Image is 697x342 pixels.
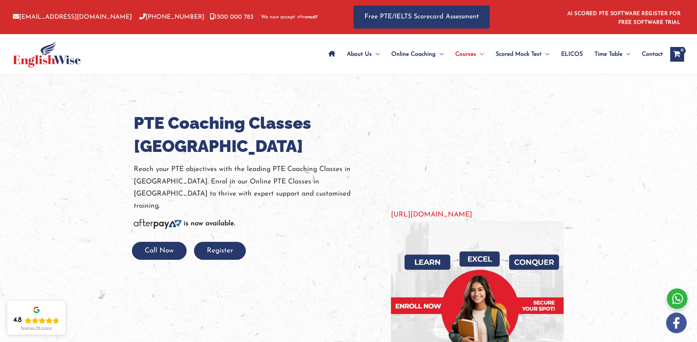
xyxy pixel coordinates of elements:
a: Call Now [132,247,187,254]
span: We now accept [261,14,295,21]
a: [URL][DOMAIN_NAME] [391,211,472,218]
img: Afterpay-Logo [134,219,182,229]
span: Menu Toggle [622,41,630,67]
a: [PHONE_NUMBER] [139,14,204,20]
div: 4.8 [13,316,22,325]
button: Register [194,242,246,260]
div: Rating: 4.8 out of 5 [13,316,60,325]
span: Menu Toggle [372,41,380,67]
div: Read our 718 reviews [21,326,52,330]
span: Menu Toggle [542,41,549,67]
span: ELICOS [561,41,583,67]
span: Menu Toggle [476,41,484,67]
a: Time TableMenu Toggle [589,41,636,67]
a: Register [194,247,246,254]
a: CoursesMenu Toggle [449,41,490,67]
span: About Us [347,41,372,67]
a: Free PTE/IELTS Scorecard Assessment [353,6,490,29]
a: Online CoachingMenu Toggle [385,41,449,67]
img: Afterpay-Logo [297,15,317,19]
span: Online Coaching [391,41,436,67]
button: Call Now [132,242,187,260]
aside: Header Widget 1 [563,5,684,29]
span: Contact [642,41,663,67]
span: Scored Mock Test [496,41,542,67]
span: Time Table [594,41,622,67]
a: Contact [636,41,663,67]
a: Scored Mock TestMenu Toggle [490,41,555,67]
img: white-facebook.png [666,313,687,333]
a: About UsMenu Toggle [341,41,385,67]
a: [EMAIL_ADDRESS][DOMAIN_NAME] [13,14,132,20]
p: Reach your PTE objectives with the leading PTE Coaching Classes in [GEOGRAPHIC_DATA]. Enrol in ou... [134,163,380,212]
a: 1300 000 783 [210,14,254,20]
b: is now available. [184,220,235,227]
nav: Site Navigation: Main Menu [323,41,663,67]
a: View Shopping Cart, empty [670,47,684,62]
img: cropped-ew-logo [13,41,81,68]
a: AI SCORED PTE SOFTWARE REGISTER FOR FREE SOFTWARE TRIAL [567,11,681,25]
h1: PTE Coaching Classes [GEOGRAPHIC_DATA] [134,112,380,158]
span: Menu Toggle [436,41,443,67]
span: Courses [455,41,476,67]
a: ELICOS [555,41,589,67]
